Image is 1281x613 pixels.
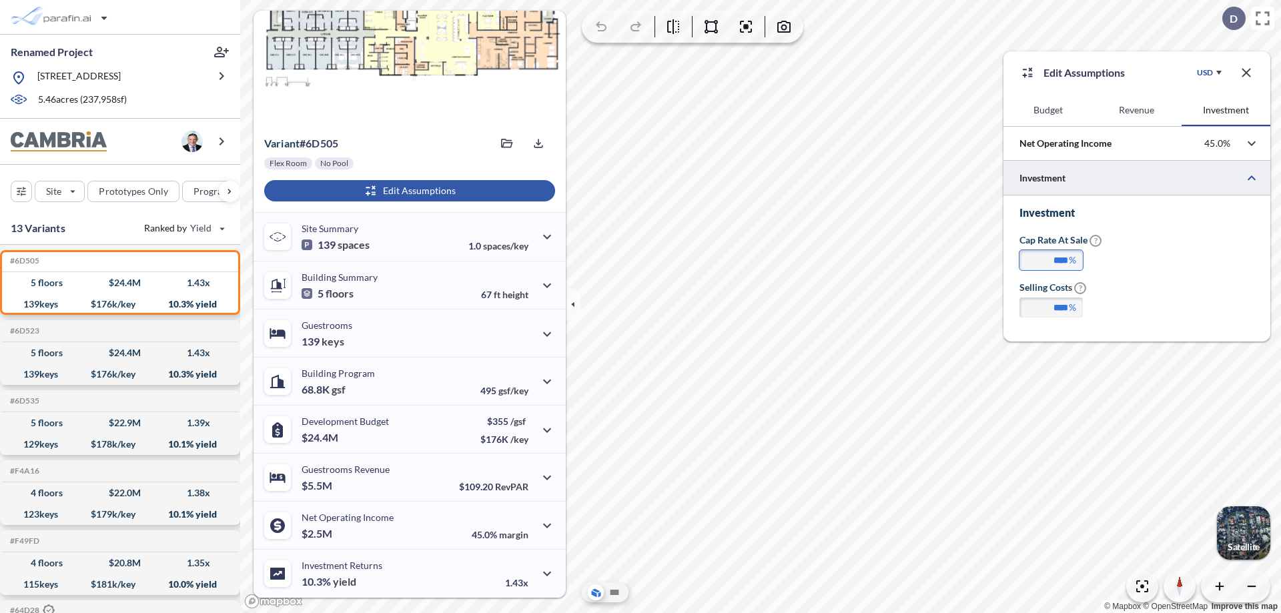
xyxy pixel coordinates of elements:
[483,240,528,251] span: spaces/key
[505,577,528,588] p: 1.43x
[270,158,307,169] p: Flex Room
[264,137,300,149] span: Variant
[133,217,234,239] button: Ranked by Yield
[302,575,356,588] p: 10.3%
[302,527,334,540] p: $2.5M
[1074,282,1086,294] span: ?
[338,238,370,251] span: spaces
[1019,206,1254,219] h3: Investment
[7,256,39,265] h5: Click to copy the code
[1212,602,1278,611] a: Improve this map
[35,181,85,202] button: Site
[302,287,354,300] p: 5
[11,45,93,59] p: Renamed Project
[320,158,348,169] p: No Pool
[264,180,555,201] button: Edit Assumptions
[1182,94,1270,126] button: Investment
[332,383,346,396] span: gsf
[38,93,127,107] p: 5.46 acres ( 237,958 sf)
[1003,94,1092,126] button: Budget
[302,368,375,379] p: Building Program
[1090,235,1102,247] span: ?
[190,221,212,235] span: Yield
[1043,65,1125,81] p: Edit Assumptions
[7,396,39,406] h5: Click to copy the code
[472,529,528,540] p: 45.0%
[264,137,338,150] p: # 6d505
[481,289,528,300] p: 67
[1230,13,1238,25] p: D
[11,220,65,236] p: 13 Variants
[46,185,61,198] p: Site
[1204,137,1230,149] p: 45.0%
[333,575,356,588] span: yield
[181,131,203,152] img: user logo
[494,289,500,300] span: ft
[480,416,528,427] p: $355
[11,131,107,152] img: BrandImage
[480,434,528,445] p: $176K
[87,181,179,202] button: Prototypes Only
[244,594,303,609] a: Mapbox homepage
[302,512,394,523] p: Net Operating Income
[7,536,39,546] h5: Click to copy the code
[302,320,352,331] p: Guestrooms
[302,383,346,396] p: 68.8K
[7,326,39,336] h5: Click to copy the code
[1217,506,1270,560] button: Switcher ImageSatellite
[588,584,604,600] button: Aerial View
[302,416,389,427] p: Development Budget
[606,584,622,600] button: Site Plan
[7,466,39,476] h5: Click to copy the code
[1143,602,1208,611] a: OpenStreetMap
[1019,233,1102,247] label: Cap Rate at Sale
[480,385,528,396] p: 495
[302,479,334,492] p: $5.5M
[302,431,340,444] p: $24.4M
[1197,67,1213,78] div: USD
[302,335,344,348] p: 139
[302,238,370,251] p: 139
[302,464,390,475] p: Guestrooms Revenue
[495,481,528,492] span: RevPAR
[302,271,378,283] p: Building Summary
[182,181,254,202] button: Program
[1019,281,1086,294] label: Selling Costs
[510,416,526,427] span: /gsf
[510,434,528,445] span: /key
[302,560,382,571] p: Investment Returns
[1069,253,1076,267] label: %
[1019,137,1112,150] p: Net Operating Income
[502,289,528,300] span: height
[499,529,528,540] span: margin
[37,69,121,86] p: [STREET_ADDRESS]
[1228,542,1260,552] p: Satellite
[326,287,354,300] span: floors
[1069,301,1076,314] label: %
[322,335,344,348] span: keys
[459,481,528,492] p: $109.20
[1104,602,1141,611] a: Mapbox
[468,240,528,251] p: 1.0
[302,223,358,234] p: Site Summary
[193,185,231,198] p: Program
[1092,94,1181,126] button: Revenue
[1217,506,1270,560] img: Switcher Image
[99,185,168,198] p: Prototypes Only
[498,385,528,396] span: gsf/key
